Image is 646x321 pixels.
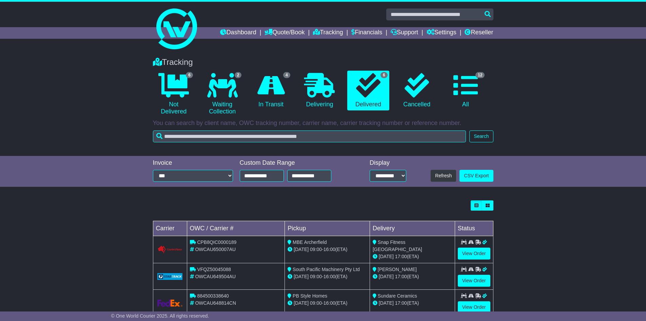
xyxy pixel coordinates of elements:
[465,27,493,39] a: Reseller
[294,274,309,279] span: [DATE]
[370,221,455,236] td: Delivery
[347,71,389,111] a: 6 Delivered
[310,247,322,252] span: 09:00
[283,72,290,78] span: 4
[220,27,256,39] a: Dashboard
[379,300,394,306] span: [DATE]
[395,254,407,259] span: 17:00
[459,170,493,182] a: CSV Export
[197,293,229,299] span: 884500338640
[299,71,340,111] a: Delivering
[197,267,231,272] span: VFQZ50045088
[288,300,367,307] div: - (ETA)
[293,293,327,299] span: PB Style Homes
[373,239,422,252] span: Snap Fitness [GEOGRAPHIC_DATA]
[310,300,322,306] span: 09:00
[111,313,209,319] span: © One World Courier 2025. All rights reserved.
[186,72,193,78] span: 6
[378,267,417,272] span: [PERSON_NAME]
[380,72,388,78] span: 6
[288,273,367,280] div: - (ETA)
[324,300,335,306] span: 16:00
[294,300,309,306] span: [DATE]
[293,267,360,272] span: South Pacific Machinery Pty Ltd
[195,300,236,306] span: OWCAU648814CN
[445,71,486,111] a: 12 All
[250,71,292,111] a: 4 In Transit
[201,71,243,118] a: 2 Waiting Collection
[373,253,452,260] div: (ETA)
[265,27,305,39] a: Quote/Book
[153,221,187,236] td: Carrier
[157,273,183,280] img: GetCarrierServiceLogo
[150,57,497,67] div: Tracking
[157,300,183,307] img: GetCarrierServiceLogo
[431,170,456,182] button: Refresh
[153,120,493,127] p: You can search by client name, OWC tracking number, carrier name, carrier tracking number or refe...
[153,159,233,167] div: Invoice
[395,300,407,306] span: 17:00
[195,274,236,279] span: OWCAU649504AU
[187,221,285,236] td: OWC / Carrier #
[288,246,367,253] div: - (ETA)
[240,159,349,167] div: Custom Date Range
[455,221,493,236] td: Status
[370,159,406,167] div: Display
[391,27,418,39] a: Support
[235,72,242,78] span: 2
[458,301,490,313] a: View Order
[458,275,490,287] a: View Order
[379,274,394,279] span: [DATE]
[153,71,195,118] a: 6 Not Delivered
[324,274,335,279] span: 16:00
[396,71,438,111] a: Cancelled
[310,274,322,279] span: 09:00
[293,239,327,245] span: MBE Archerfield
[379,254,394,259] span: [DATE]
[378,293,417,299] span: Sundare Ceramics
[351,27,382,39] a: Financials
[157,246,183,254] img: GetCarrierServiceLogo
[373,300,452,307] div: (ETA)
[475,72,485,78] span: 12
[324,247,335,252] span: 16:00
[313,27,343,39] a: Tracking
[469,130,493,142] button: Search
[285,221,370,236] td: Pickup
[458,248,490,260] a: View Order
[294,247,309,252] span: [DATE]
[195,247,236,252] span: OWCAU650007AU
[197,239,236,245] span: CPB8QIC0000189
[395,274,407,279] span: 17:00
[427,27,456,39] a: Settings
[373,273,452,280] div: (ETA)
